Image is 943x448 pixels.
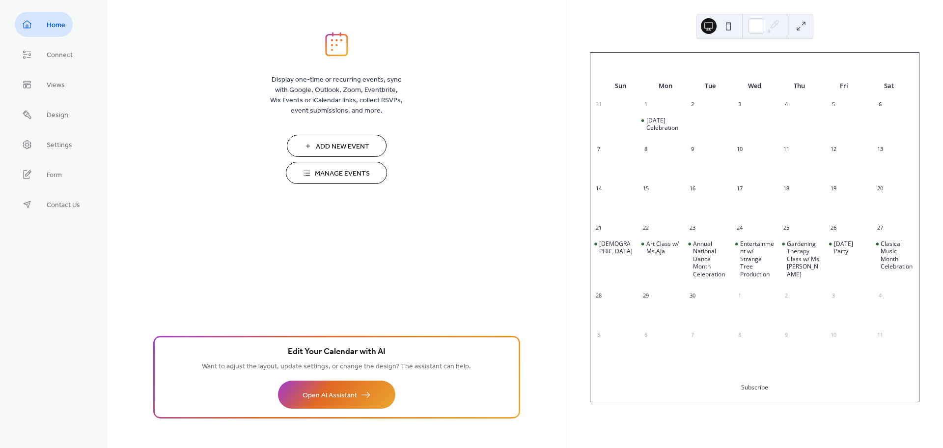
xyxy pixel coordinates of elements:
[734,223,745,234] div: 24
[822,76,866,96] div: Fri
[781,99,792,110] div: 4
[872,240,919,270] div: Clasical Music Month Celebration
[287,135,387,157] button: Add New Event
[288,345,386,359] span: Edit Your Calendar with AI
[590,240,638,255] div: Catholic Immaculate Conception Church
[47,20,65,30] span: Home
[202,360,471,373] span: Want to adjust the layout, update settings, or change the design? The assistant can help.
[834,240,868,255] div: [DATE] Party
[687,223,698,234] div: 23
[734,330,745,341] div: 8
[593,144,604,155] div: 7
[828,330,839,341] div: 10
[643,76,688,96] div: Mon
[734,291,745,301] div: 1
[646,240,681,255] div: Art Class w/ Ms.Aja
[828,144,839,155] div: 12
[325,32,348,57] img: logo_icon.svg
[638,117,685,132] div: Labor Day Celebration
[731,240,778,278] div: Entertainment w/ Strange Tree Production
[734,99,745,110] div: 3
[598,76,643,96] div: Sun
[599,240,634,255] div: [DEMOGRAPHIC_DATA]
[875,223,886,234] div: 27
[734,183,745,194] div: 17
[270,75,403,116] span: Display one-time or recurring events, sync with Google, Outlook, Zoom, Eventbrite, Wix Events or ...
[640,144,651,155] div: 8
[781,223,792,234] div: 25
[693,240,727,278] div: Annual National Dance Month Celebration
[638,240,685,255] div: Art Class w/ Ms.Aja
[781,330,792,341] div: 9
[47,110,68,120] span: Design
[278,381,395,409] button: Open AI Assistant
[875,330,886,341] div: 11
[15,162,69,187] a: Form
[15,12,73,37] a: Home
[47,80,65,90] span: Views
[15,132,80,157] a: Settings
[687,291,698,301] div: 30
[640,291,651,301] div: 29
[825,240,872,255] div: National Coffee Ice Cream Day Party
[687,183,698,194] div: 16
[777,76,822,96] div: Thu
[733,379,776,396] button: Subscribe
[828,223,839,234] div: 26
[303,390,357,401] span: Open AI Assistant
[875,99,886,110] div: 6
[47,170,62,180] span: Form
[881,240,915,270] div: Clasical Music Month Celebration
[781,183,792,194] div: 18
[762,61,883,67] span: [GEOGRAPHIC_DATA]/[GEOGRAPHIC_DATA]
[640,183,651,194] div: 15
[828,99,839,110] div: 5
[15,72,72,97] a: Views
[47,140,72,150] span: Settings
[15,192,87,217] a: Contact Us
[640,330,651,341] div: 6
[316,142,369,152] span: Add New Event
[15,102,76,127] a: Design
[593,223,604,234] div: 21
[687,144,698,155] div: 9
[875,183,886,194] div: 20
[778,240,825,278] div: Gardening Therapy Class w/ Ms Sri
[593,99,604,110] div: 31
[875,144,886,155] div: 13
[787,240,821,278] div: Gardening Therapy Class w/ Ms [PERSON_NAME]
[593,330,604,341] div: 5
[687,99,698,110] div: 2
[670,59,694,70] div: [DATE]
[687,330,698,341] div: 7
[828,291,839,301] div: 3
[646,117,681,132] div: [DATE] Celebration
[875,291,886,301] div: 4
[640,223,651,234] div: 22
[734,144,745,155] div: 10
[47,200,80,210] span: Contact Us
[15,42,80,67] a: Connect
[781,144,792,155] div: 11
[684,240,731,278] div: Annual National Dance Month Celebration
[732,76,777,96] div: Wed
[593,183,604,194] div: 14
[640,99,651,110] div: 1
[315,169,370,179] span: Manage Events
[828,183,839,194] div: 19
[740,240,775,278] div: Entertainment w/ Strange Tree Production
[781,291,792,301] div: 2
[47,50,73,60] span: Connect
[286,162,387,184] button: Manage Events
[866,76,911,96] div: Sat
[593,291,604,301] div: 28
[688,76,732,96] div: Tue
